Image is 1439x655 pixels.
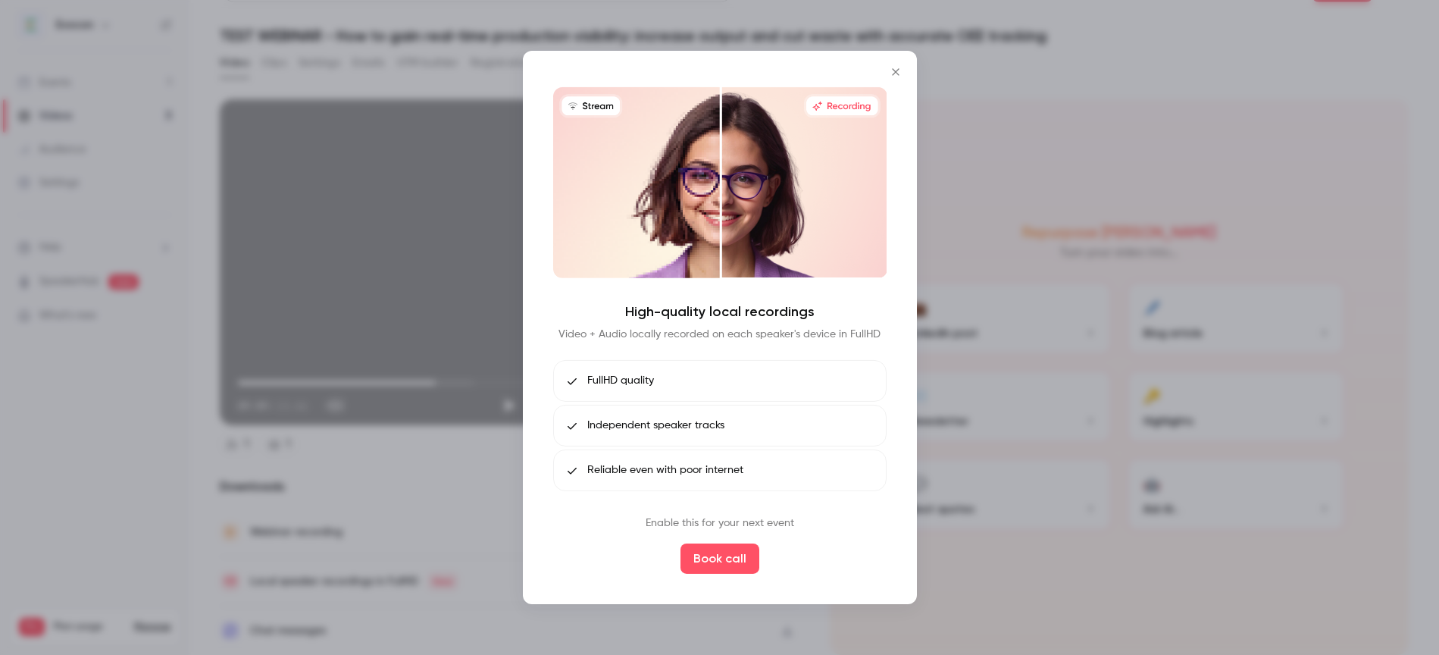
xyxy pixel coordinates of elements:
p: Enable this for your next event [646,516,794,531]
button: Close [881,57,911,87]
h4: High-quality local recordings [625,302,815,321]
button: Book call [680,544,759,574]
p: Video + Audio locally recorded on each speaker's device in FullHD [558,327,881,342]
span: FullHD quality [587,373,654,389]
span: Independent speaker tracks [587,418,724,434]
span: Reliable even with poor internet [587,462,743,478]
